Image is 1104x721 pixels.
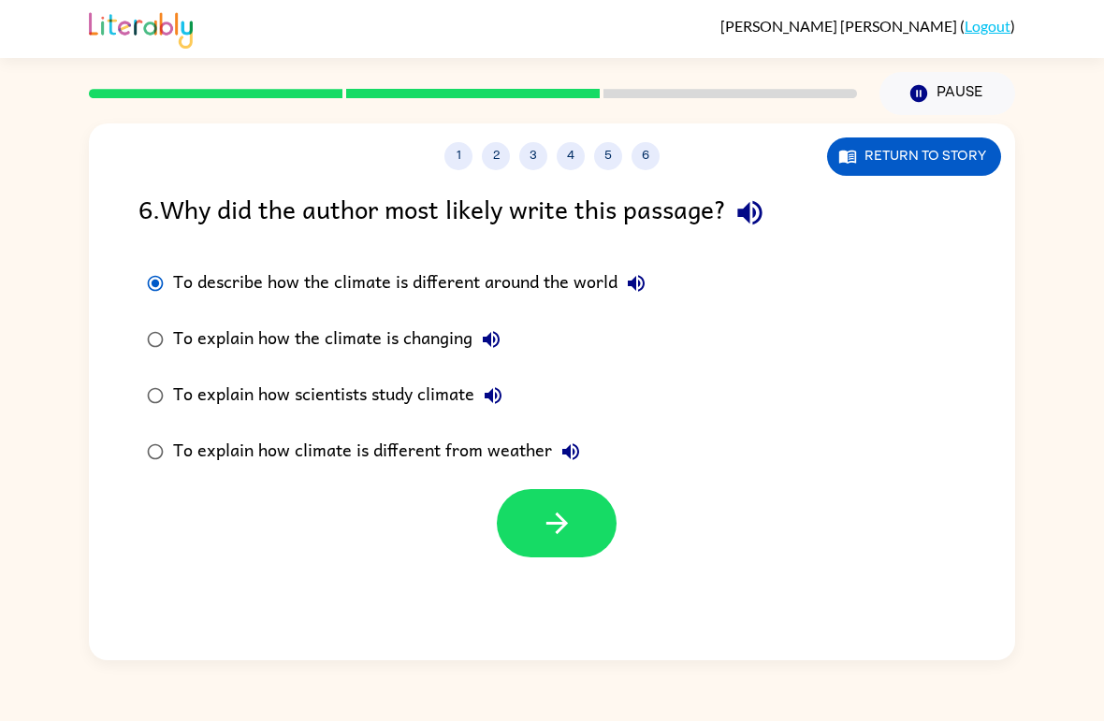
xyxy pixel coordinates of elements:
[173,433,589,470] div: To explain how climate is different from weather
[557,142,585,170] button: 4
[173,265,655,302] div: To describe how the climate is different around the world
[519,142,547,170] button: 3
[474,377,512,414] button: To explain how scientists study climate
[482,142,510,170] button: 2
[965,17,1010,35] a: Logout
[827,137,1001,176] button: Return to story
[173,377,512,414] div: To explain how scientists study climate
[720,17,960,35] span: [PERSON_NAME] [PERSON_NAME]
[89,7,193,49] img: Literably
[617,265,655,302] button: To describe how the climate is different around the world
[879,72,1015,115] button: Pause
[138,189,966,237] div: 6 . Why did the author most likely write this passage?
[444,142,472,170] button: 1
[472,321,510,358] button: To explain how the climate is changing
[632,142,660,170] button: 6
[720,17,1015,35] div: ( )
[594,142,622,170] button: 5
[173,321,510,358] div: To explain how the climate is changing
[552,433,589,470] button: To explain how climate is different from weather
